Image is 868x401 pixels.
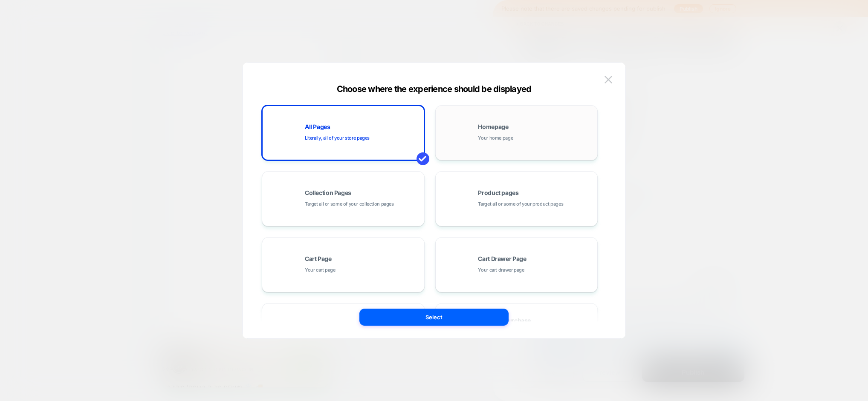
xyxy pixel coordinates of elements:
[605,76,612,83] img: close
[478,190,519,196] span: Product pages
[130,322,156,347] img: 4_260b7fbc-cbab-4c82-b1c1-835e4ab41c0f.png
[478,200,564,208] span: Target all or some of your product pages
[243,84,625,94] div: Choose where the experience should be displayed
[478,256,527,262] span: Cart Drawer Page
[478,266,524,274] span: Your cart drawer page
